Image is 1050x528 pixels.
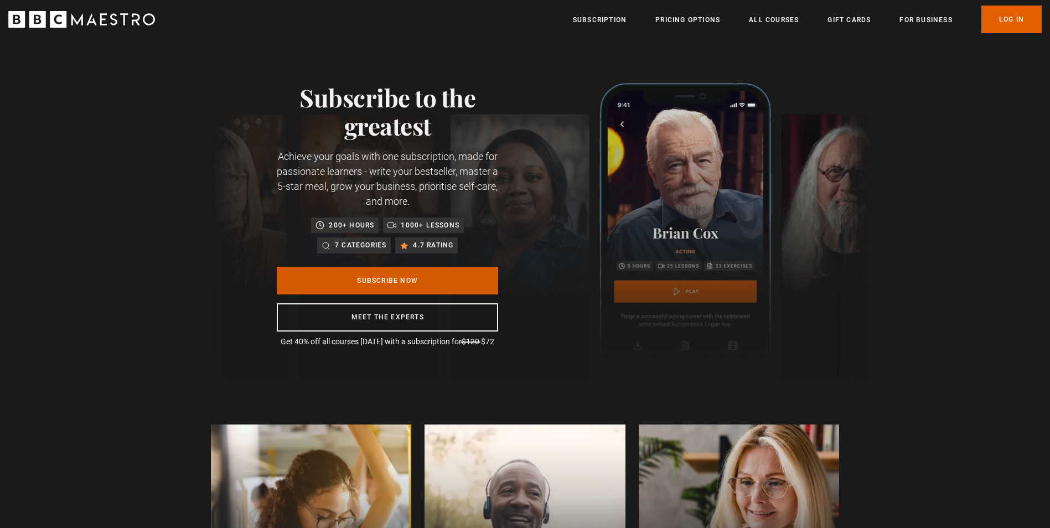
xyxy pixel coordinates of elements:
svg: BBC Maestro [8,11,155,28]
span: $120 [462,337,479,346]
span: $72 [481,337,494,346]
p: 1000+ lessons [401,220,459,231]
nav: Primary [573,6,1042,33]
a: Log In [981,6,1042,33]
a: Subscription [573,14,627,25]
p: 200+ hours [329,220,374,231]
a: Meet the experts [277,303,498,332]
a: All Courses [749,14,799,25]
p: Get 40% off all courses [DATE] with a subscription for [277,336,498,348]
a: Gift Cards [827,14,871,25]
p: Achieve your goals with one subscription, made for passionate learners - write your bestseller, m... [277,149,498,209]
h1: Subscribe to the greatest [277,83,498,140]
a: For business [899,14,952,25]
a: Subscribe Now [277,267,498,294]
p: 4.7 rating [413,240,453,251]
a: Pricing Options [655,14,720,25]
p: 7 categories [335,240,386,251]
